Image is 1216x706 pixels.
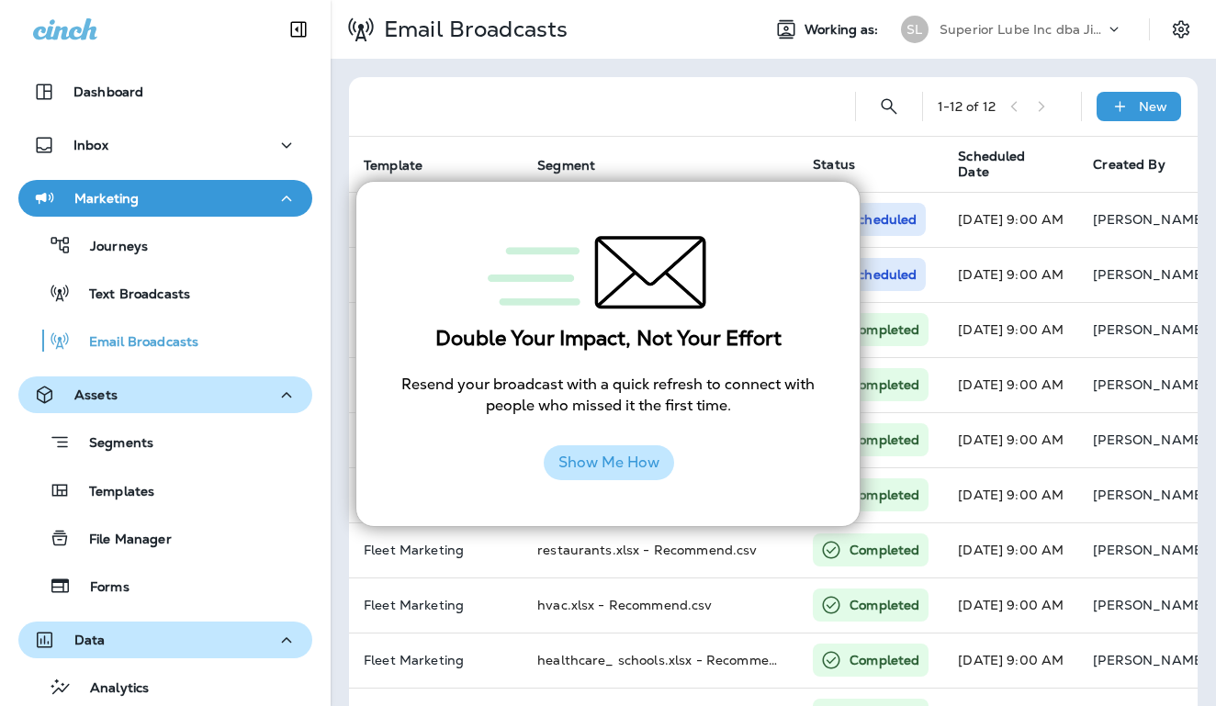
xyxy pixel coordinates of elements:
p: Superior Lube Inc dba Jiffy Lube [940,22,1105,37]
p: Completed [850,486,919,504]
td: [DATE] 9:00 AM [943,247,1078,302]
p: [PERSON_NAME] [1093,322,1207,337]
button: Collapse Sidebar [273,11,324,48]
td: [DATE] 9:00 AM [943,412,1078,467]
p: Dashboard [73,84,143,99]
span: hvac.xlsx - Recommend.csv [537,597,713,613]
span: healthcare_ schools.xlsx - Recommend.csv [537,652,810,668]
p: Completed [850,651,919,669]
h3: Double Your Impact, Not Your Effort [393,327,823,351]
td: [DATE] 9:00 AM [943,522,1078,577]
p: Fleet Marketing [364,543,508,557]
p: [PERSON_NAME] [1093,543,1207,557]
td: [DATE] 9:00 AM [943,577,1078,633]
p: Scheduled [850,265,917,284]
span: Created By [1093,156,1165,173]
p: Completed [850,541,919,559]
p: Email Broadcasts [377,16,568,43]
p: [PERSON_NAME] [1093,432,1207,447]
p: [PERSON_NAME] [1093,487,1207,502]
span: Template [364,158,422,174]
p: Email Broadcasts [71,334,198,352]
p: Fleet Marketing [364,653,508,667]
td: [DATE] 9:00 AM [943,467,1078,522]
p: [PERSON_NAME] [1093,267,1207,282]
p: [PERSON_NAME] [1093,377,1207,392]
p: Text Broadcasts [71,286,190,304]
p: Analytics [72,680,149,698]
span: Status [813,156,855,173]
p: Assets [74,387,118,402]
p: Completed [850,431,919,449]
span: Segment [537,158,595,174]
p: Marketing [74,191,139,206]
p: [PERSON_NAME] [1093,212,1207,227]
p: Scheduled [850,210,917,229]
button: Settings [1165,13,1198,46]
p: Completed [850,320,919,339]
td: [DATE] 9:00 AM [943,192,1078,247]
span: Scheduled Date [958,149,1047,180]
p: Completed [850,596,919,614]
div: 1 - 12 of 12 [938,99,996,114]
p: Journeys [72,239,148,256]
div: SL [901,16,929,43]
p: Data [74,633,106,647]
p: Fleet Marketing [364,598,508,612]
p: Forms [72,579,129,597]
p: File Manager [71,532,172,549]
p: Completed [850,375,919,394]
button: Search Email Broadcasts [871,88,907,125]
p: Inbox [73,138,108,152]
span: restaurants.xlsx - Recommend.csv [537,542,757,558]
td: [DATE] 9:00 AM [943,633,1078,688]
p: [PERSON_NAME] [1093,653,1207,667]
span: Working as: [805,22,883,38]
td: [DATE] 9:00 AM [943,302,1078,357]
p: New [1139,99,1167,114]
p: Resend your broadcast with a quick refresh to connect with people who missed it the first time. [393,375,823,416]
p: [PERSON_NAME] [1093,598,1207,612]
p: Templates [71,484,154,501]
button: Show Me How [544,445,674,480]
p: Segments [71,435,153,454]
td: [DATE] 9:00 AM [943,357,1078,412]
